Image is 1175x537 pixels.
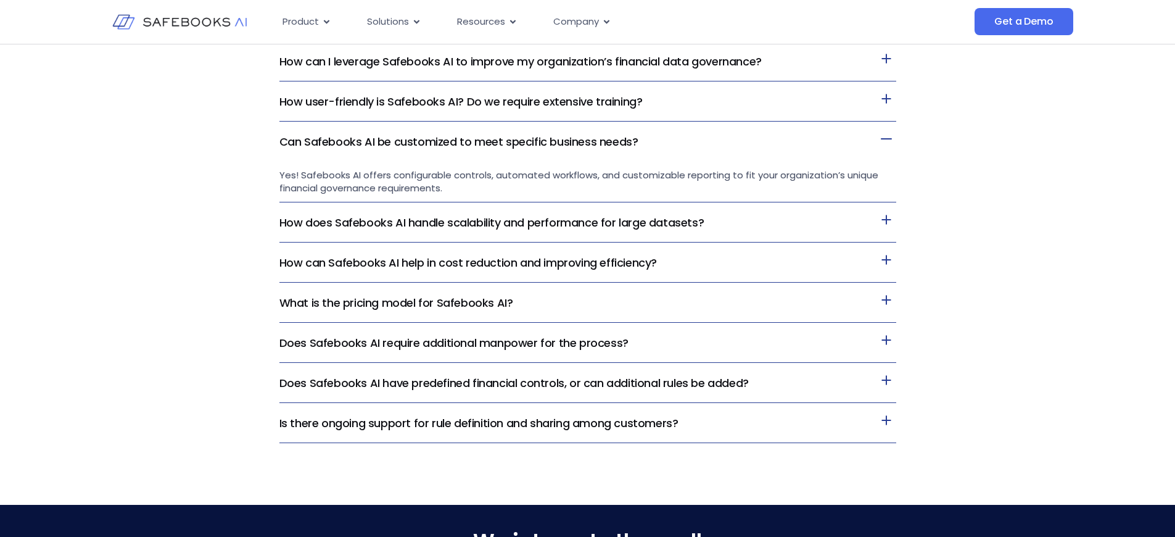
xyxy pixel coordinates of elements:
[279,54,762,69] a: How can I leverage Safebooks AI to improve my organization’s financial data governance?
[994,15,1053,28] span: Get a Demo
[279,202,896,243] h3: How does Safebooks AI handle scalability and performance for large datasets?
[279,283,896,323] h3: What is the pricing model for Safebooks AI?
[367,15,409,29] span: Solutions
[279,295,513,310] a: What is the pricing model for Safebooks AI?
[273,10,851,34] nav: Menu
[279,375,749,391] a: Does Safebooks AI have predefined financial controls, or can additional rules be added?
[279,161,896,202] div: Can Safebooks AI be customized to meet specific business needs?
[279,134,638,149] a: Can Safebooks AI be customized to meet specific business needs?
[279,323,896,363] h3: Does Safebooks AI require additional manpower for the process?
[279,403,896,443] h3: Is there ongoing support for rule definition and sharing among customers?
[279,243,896,283] h3: How can Safebooks AI help in cost reduction and improving efficiency?
[273,10,851,34] div: Menu Toggle
[279,215,704,230] a: How does Safebooks AI handle scalability and performance for large datasets?
[279,169,878,194] span: Yes! Safebooks AI offers configurable controls, automated workflows, and customizable reporting t...
[279,363,896,403] h3: Does Safebooks AI have predefined financial controls, or can additional rules be added?
[279,335,629,351] a: Does Safebooks AI require additional manpower for the process?
[279,41,896,81] h3: How can I leverage Safebooks AI to improve my organization’s financial data governance?
[279,94,643,109] a: How user-friendly is Safebooks AI? Do we require extensive training?
[279,122,896,161] h3: Can Safebooks AI be customized to meet specific business needs?
[282,15,319,29] span: Product
[457,15,505,29] span: Resources
[279,81,896,122] h3: How user-friendly is Safebooks AI? Do we require extensive training?
[975,8,1073,35] a: Get a Demo
[553,15,599,29] span: Company
[279,255,657,270] a: How can Safebooks AI help in cost reduction and improving efficiency?
[279,415,678,431] a: Is there ongoing support for rule definition and sharing among customers?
